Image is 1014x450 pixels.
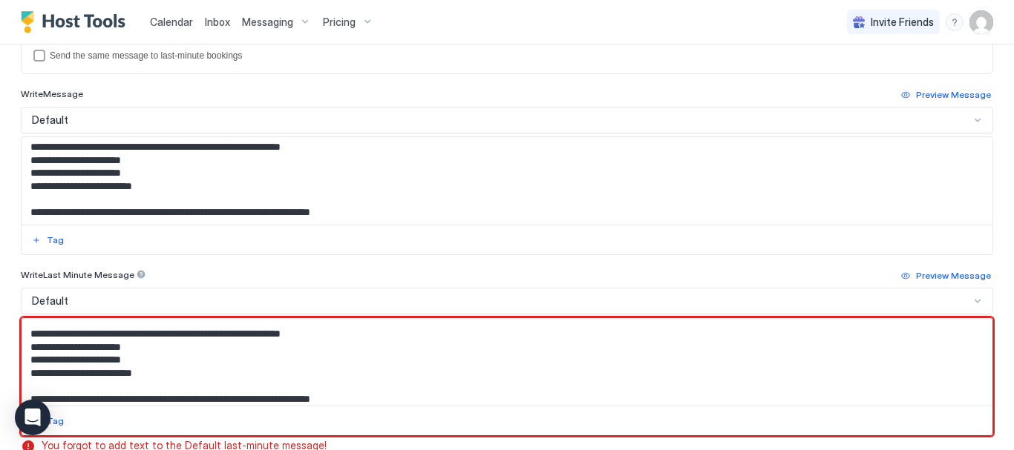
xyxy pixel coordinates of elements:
[15,400,50,435] div: Open Intercom Messenger
[899,86,993,104] button: Preview Message
[871,16,934,29] span: Invite Friends
[150,16,193,28] span: Calendar
[242,16,293,29] span: Messaging
[899,267,993,285] button: Preview Message
[969,10,993,34] div: User profile
[30,231,66,249] button: Tag
[32,294,68,308] span: Default
[47,234,64,247] div: Tag
[946,13,964,31] div: menu
[22,318,981,406] textarea: Input Field
[47,414,64,428] div: Tag
[205,16,230,28] span: Inbox
[33,50,981,62] div: lastMinuteMessageIsTheSame
[32,113,68,127] span: Default
[150,14,193,30] a: Calendar
[21,11,132,33] a: Host Tools Logo
[916,269,991,282] div: Preview Message
[21,88,83,99] span: Write Message
[22,137,981,225] textarea: Input Field
[205,14,230,30] a: Inbox
[323,16,356,29] span: Pricing
[21,269,134,280] span: Write Last Minute Message
[50,50,981,61] div: Send the same message to last-minute bookings
[916,88,991,102] div: Preview Message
